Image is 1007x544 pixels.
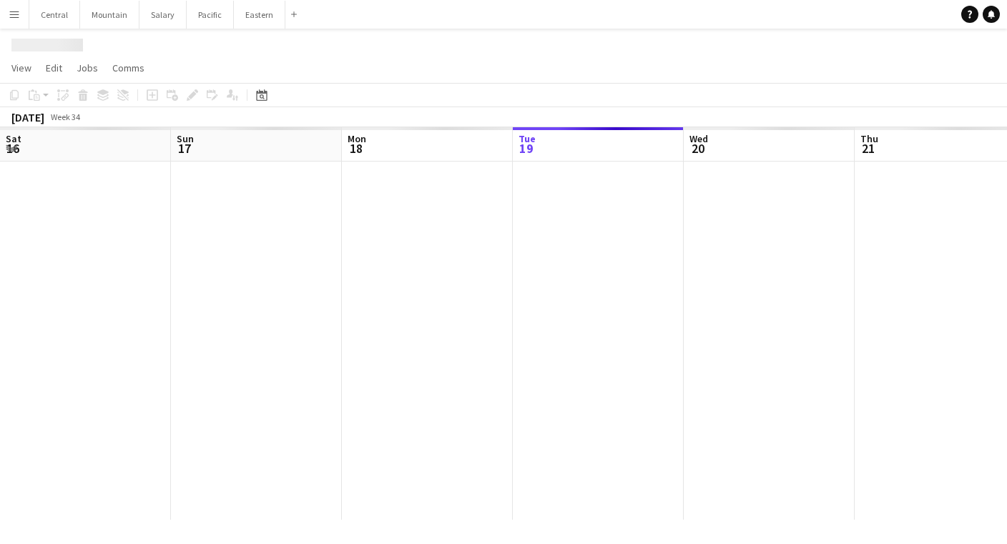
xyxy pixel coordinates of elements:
span: Thu [860,132,878,145]
span: Wed [689,132,708,145]
span: Sat [6,132,21,145]
span: 21 [858,140,878,157]
span: 17 [175,140,194,157]
span: 16 [4,140,21,157]
a: Comms [107,59,150,77]
span: Week 34 [47,112,83,122]
span: Jobs [77,61,98,74]
span: Sun [177,132,194,145]
button: Pacific [187,1,234,29]
a: Jobs [71,59,104,77]
a: View [6,59,37,77]
span: 20 [687,140,708,157]
button: Central [29,1,80,29]
button: Mountain [80,1,139,29]
span: Tue [519,132,536,145]
button: Eastern [234,1,285,29]
span: Mon [348,132,366,145]
span: 19 [516,140,536,157]
span: 18 [345,140,366,157]
button: Salary [139,1,187,29]
div: [DATE] [11,110,44,124]
span: View [11,61,31,74]
span: Edit [46,61,62,74]
a: Edit [40,59,68,77]
span: Comms [112,61,144,74]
